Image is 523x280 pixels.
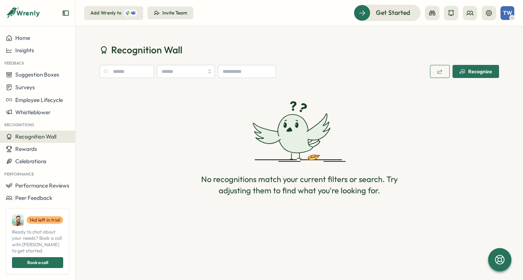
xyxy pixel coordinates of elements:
[15,145,37,152] span: Rewards
[12,214,24,226] img: Ali Khan
[15,158,46,165] span: Celebrations
[12,229,63,254] span: Ready to chat about your needs? Book a call with [PERSON_NAME] to get started.
[453,65,499,78] button: Recognize
[27,258,48,268] span: Book a call
[15,71,59,78] span: Suggestion Boxes
[15,96,63,103] span: Employee Lifecycle
[503,10,512,16] span: TW
[15,34,30,41] span: Home
[84,6,143,20] button: Add Wrenly to
[111,44,182,56] span: Recognition Wall
[15,47,34,54] span: Insights
[459,69,492,74] div: Recognize
[354,5,421,21] button: Get Started
[195,174,404,196] div: No recognitions match your current filters or search. Try adjusting them to find what you're look...
[15,84,35,91] span: Surveys
[15,133,56,140] span: Recognition Wall
[162,10,187,16] div: Invite Team
[90,10,121,16] div: Add Wrenly to
[147,7,193,20] button: Invite Team
[27,216,63,224] a: 14d left in trial
[500,6,514,20] button: TW
[15,194,52,201] span: Peer Feedback
[15,182,69,189] span: Performance Reviews
[62,9,69,17] button: Expand sidebar
[12,257,63,268] button: Book a call
[376,8,410,17] span: Get Started
[15,109,50,116] span: Whistleblower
